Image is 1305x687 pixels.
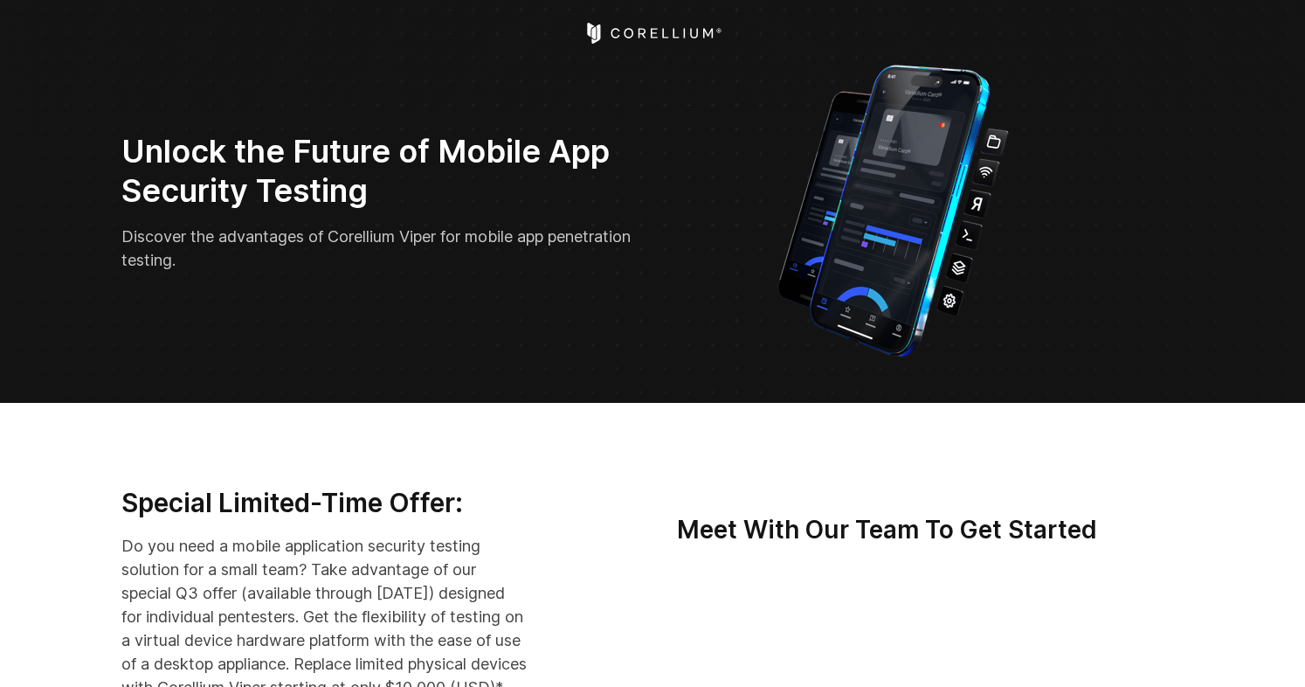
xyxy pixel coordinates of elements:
[121,227,631,269] span: Discover the advantages of Corellium Viper for mobile app penetration testing.
[121,132,640,211] h2: Unlock the Future of Mobile App Security Testing
[121,487,528,520] h3: Special Limited-Time Offer:
[762,56,1025,361] img: Corellium_VIPER_Hero_1_1x
[583,23,722,44] a: Corellium Home
[677,515,1097,545] strong: Meet With Our Team To Get Started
